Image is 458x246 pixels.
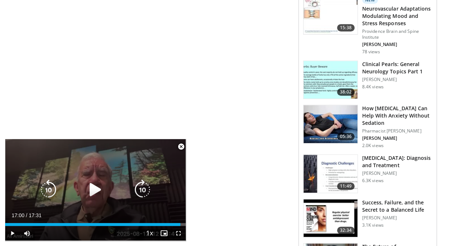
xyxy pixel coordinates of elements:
[303,199,432,238] a: 32:34 Success, Failure, and the Secret to a Balanced Life [PERSON_NAME] 3.1K views
[142,226,157,241] button: Playback Rate
[304,155,357,193] img: 6e0bc43b-d42b-409a-85fd-0f454729f2ca.150x105_q85_crop-smart_upscale.jpg
[12,212,24,218] span: 17:00
[5,139,186,241] video-js: Video Player
[171,226,186,241] button: Fullscreen
[337,227,355,234] span: 32:34
[304,105,357,143] img: 7bfe4765-2bdb-4a7e-8d24-83e30517bd33.150x105_q85_crop-smart_upscale.jpg
[303,61,432,99] a: 38:02 Clinical Pearls: General Neurology Topics Part 1 [PERSON_NAME] 8.4K views
[362,5,432,27] h3: Neurovascular Adaptations Modulating Mood and Stress Responses
[362,42,432,47] p: [PERSON_NAME]
[29,212,42,218] span: 17:31
[362,222,384,228] p: 3.1K views
[362,199,432,214] h3: Success, Failure, and the Secret to a Balanced Life
[362,143,384,149] p: 2.0K views
[26,212,27,218] span: /
[303,154,432,193] a: 11:49 [MEDICAL_DATA]: Diagnosis and Treatment [PERSON_NAME] 6.3K views
[362,28,432,40] p: Providence Brain and Spine Institute
[337,133,355,140] span: 05:36
[337,88,355,96] span: 38:02
[362,154,432,169] h3: [MEDICAL_DATA]: Diagnosis and Treatment
[362,178,384,184] p: 6.3K views
[362,170,432,176] p: [PERSON_NAME]
[174,139,188,154] button: Close
[337,182,355,190] span: 11:49
[303,105,432,149] a: 05:36 How [MEDICAL_DATA] Can Help With Anxiety Without Sedation Pharmacist [PERSON_NAME] [PERSON_...
[304,199,357,237] img: 7307c1c9-cd96-462b-8187-bd7a74dc6cb1.150x105_q85_crop-smart_upscale.jpg
[362,215,432,221] p: [PERSON_NAME]
[362,61,432,75] h3: Clinical Pearls: General Neurology Topics Part 1
[337,24,355,31] span: 15:38
[20,226,34,241] button: Mute
[362,135,432,141] p: [PERSON_NAME]
[362,77,432,82] p: [PERSON_NAME]
[157,226,171,241] button: Enable picture-in-picture mode
[362,84,384,90] p: 8.4K views
[5,226,20,241] button: Play
[5,223,186,226] div: Progress Bar
[362,49,380,55] p: 78 views
[362,128,432,134] p: Pharmacist [PERSON_NAME]
[304,61,357,99] img: 91ec4e47-6cc3-4d45-a77d-be3eb23d61cb.150x105_q85_crop-smart_upscale.jpg
[362,105,432,127] h3: How [MEDICAL_DATA] Can Help With Anxiety Without Sedation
